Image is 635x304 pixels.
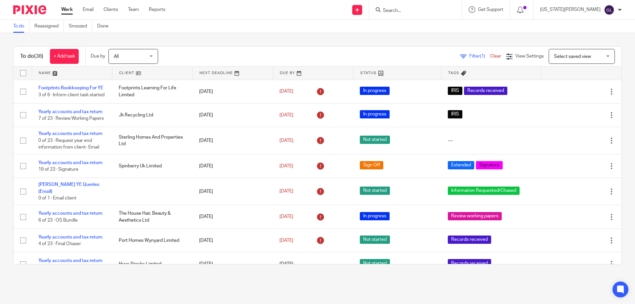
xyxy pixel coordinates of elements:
[38,182,99,194] a: [PERSON_NAME] YE Queries (Email)
[279,113,293,117] span: [DATE]
[360,259,390,267] span: Not started
[554,54,591,59] span: Select saved view
[192,103,273,127] td: [DATE]
[464,87,507,95] span: Records received
[448,187,520,195] span: Information Requested/Chased
[279,138,293,143] span: [DATE]
[192,178,273,205] td: [DATE]
[149,6,165,13] a: Reports
[13,20,29,33] a: To do
[540,6,601,13] p: [US_STATE][PERSON_NAME]
[192,127,273,154] td: [DATE]
[112,205,192,229] td: The House Hair, Beauty & Aesthetics Ltd
[34,20,64,33] a: Reassigned
[360,136,390,144] span: Not started
[38,167,78,172] span: 19 of 23 · Signature
[476,161,503,169] span: Signature
[192,252,273,276] td: [DATE]
[279,89,293,94] span: [DATE]
[279,214,293,219] span: [DATE]
[38,138,99,150] span: 0 of 23 · Request year end information from client- Email
[279,262,293,266] span: [DATE]
[279,189,293,194] span: [DATE]
[192,229,273,252] td: [DATE]
[38,131,103,136] a: Yearly accounts and tax return
[360,236,390,244] span: Not started
[448,212,502,220] span: Review working papers
[38,235,103,239] a: Yearly accounts and tax return
[490,54,501,59] a: Clear
[360,212,390,220] span: In progress
[61,6,73,13] a: Work
[448,110,462,118] span: IRIS
[448,87,462,95] span: IRIS
[448,71,459,75] span: Tags
[114,54,119,59] span: All
[83,6,94,13] a: Email
[448,161,474,169] span: Extended
[38,93,105,97] span: 3 of 6 · Inform client task started
[478,7,503,12] span: Get Support
[112,127,192,154] td: Sterling Homes And Properties Ltd
[515,54,544,59] span: View Settings
[112,229,192,252] td: Port Homes Wynyard Limited
[91,53,105,60] p: Due by
[112,252,192,276] td: Hyve Stocks Limited
[20,53,43,60] h1: To do
[38,218,78,223] span: 6 of 23 · OS Bundle
[192,154,273,178] td: [DATE]
[192,205,273,229] td: [DATE]
[13,5,46,14] img: Pixie
[38,241,81,246] span: 4 of 23 · Final Chaser
[38,211,103,216] a: Yearly accounts and tax return
[382,8,442,14] input: Search
[469,54,490,59] span: Filter
[34,54,43,59] span: (38)
[104,6,118,13] a: Clients
[38,160,103,165] a: Yearly accounts and tax return
[604,5,614,15] img: svg%3E
[279,238,293,243] span: [DATE]
[480,54,485,59] span: (1)
[38,86,103,90] a: Footprints Bookkeeping For YE
[97,20,113,33] a: Done
[279,164,293,168] span: [DATE]
[69,20,92,33] a: Snoozed
[38,258,103,263] a: Yearly accounts and tax return
[38,109,103,114] a: Yearly accounts and tax return
[192,80,273,103] td: [DATE]
[50,49,79,64] a: + Add task
[112,80,192,103] td: Footprints Learning For Life Limited
[112,103,192,127] td: Jk Recycling Ltd
[38,116,104,121] span: 7 of 23 · Review Working Papers
[448,137,534,144] div: ---
[38,196,76,200] span: 0 of 1 · Email client
[112,154,192,178] td: Spinberry Uk Limited
[360,161,383,169] span: Sign Off
[360,110,390,118] span: In progress
[128,6,139,13] a: Team
[360,87,390,95] span: In progress
[360,187,390,195] span: Not started
[448,236,491,244] span: Records received
[448,259,491,267] span: Records received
